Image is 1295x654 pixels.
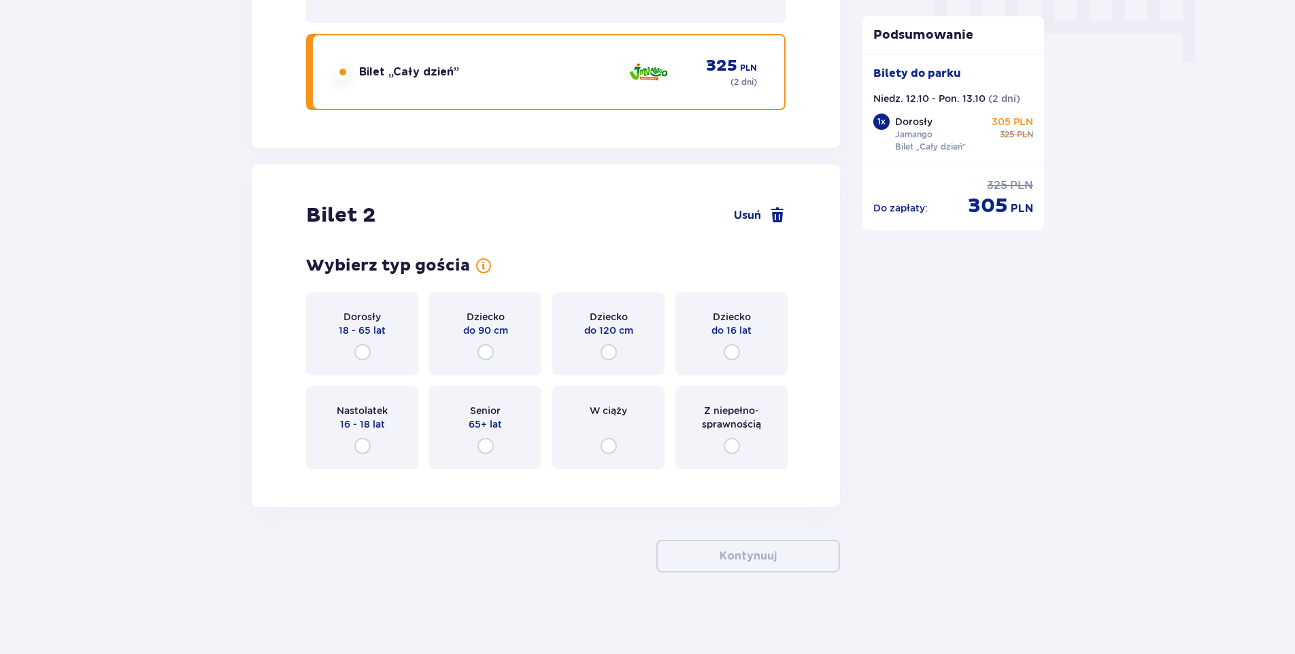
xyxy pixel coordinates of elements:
[711,324,752,337] span: do 16 lat
[359,65,459,80] span: Bilet „Cały dzień”
[873,201,928,215] p: Do zapłaty :
[895,128,932,141] p: Jamango
[988,92,1020,105] p: ( 2 dni )
[1011,201,1033,216] span: PLN
[895,141,966,153] p: Bilet „Cały dzień”
[628,58,669,86] img: Jamango
[590,310,628,324] span: Dziecko
[1017,128,1033,141] span: PLN
[688,404,775,431] span: Z niepełno­sprawnością
[720,549,777,564] p: Kontynuuj
[339,324,386,337] span: 18 - 65 lat
[987,178,1007,193] span: 325
[463,324,508,337] span: do 90 cm
[306,256,470,276] h3: Wybierz typ gościa
[469,417,502,431] span: 65+ lat
[340,417,385,431] span: 16 - 18 lat
[968,193,1008,219] span: 305
[734,207,786,224] a: Usuń
[992,115,1033,128] p: 305 PLN
[873,66,961,81] p: Bilety do parku
[1010,178,1033,193] span: PLN
[337,404,388,417] span: Nastolatek
[713,310,751,324] span: Dziecko
[1000,128,1014,141] span: 325
[306,203,375,228] h2: Bilet 2
[862,27,1045,44] p: Podsumowanie
[584,324,633,337] span: do 120 cm
[590,404,627,417] span: W ciąży
[467,310,505,324] span: Dziecko
[873,92,986,105] p: Niedz. 12.10 - Pon. 13.10
[706,56,737,76] span: 325
[730,76,757,88] p: ( 2 dni )
[343,310,381,324] span: Dorosły
[470,404,501,417] span: Senior
[895,115,932,128] p: Dorosły
[656,540,840,572] button: Kontynuuj
[873,114,890,130] div: 1 x
[740,62,757,74] span: PLN
[734,208,761,223] span: Usuń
